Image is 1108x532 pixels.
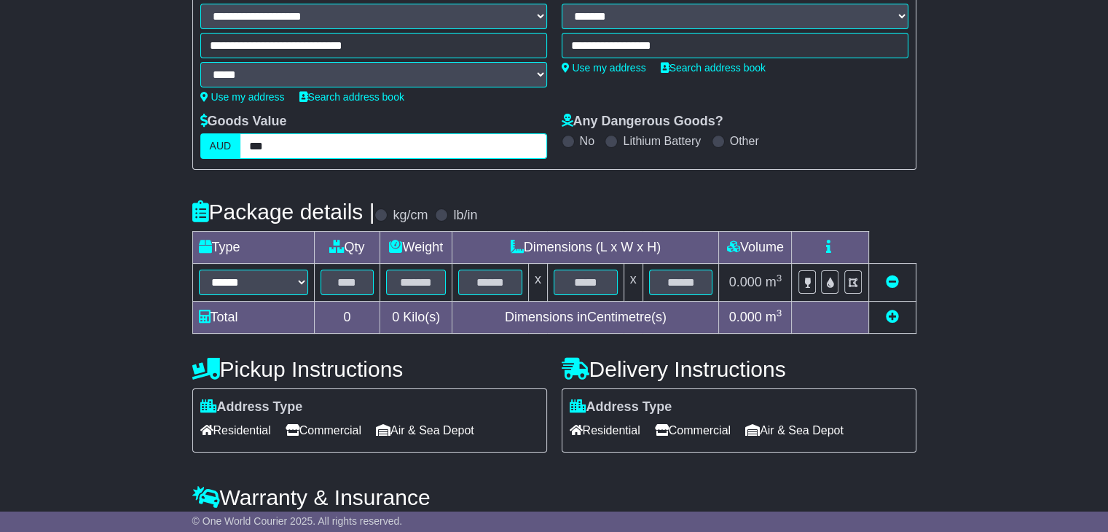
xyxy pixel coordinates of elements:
label: Other [730,134,759,148]
span: © One World Courier 2025. All rights reserved. [192,515,403,527]
sup: 3 [777,308,782,318]
label: Goods Value [200,114,287,130]
h4: Warranty & Insurance [192,485,916,509]
label: AUD [200,133,241,159]
h4: Pickup Instructions [192,357,547,381]
td: Type [192,232,314,264]
td: Dimensions (L x W x H) [452,232,719,264]
sup: 3 [777,273,782,283]
label: kg/cm [393,208,428,224]
label: lb/in [453,208,477,224]
a: Add new item [886,310,899,324]
span: 0.000 [729,275,762,289]
td: Kilo(s) [380,302,452,334]
td: 0 [314,302,380,334]
label: Address Type [570,399,672,415]
td: Weight [380,232,452,264]
span: Commercial [655,419,731,442]
span: Residential [570,419,640,442]
span: m [766,275,782,289]
span: Commercial [286,419,361,442]
a: Search address book [299,91,404,103]
td: x [528,264,547,302]
a: Use my address [200,91,285,103]
label: No [580,134,594,148]
h4: Package details | [192,200,375,224]
span: Air & Sea Depot [745,419,844,442]
span: m [766,310,782,324]
a: Search address book [661,62,766,74]
td: Volume [719,232,792,264]
h4: Delivery Instructions [562,357,916,381]
span: Air & Sea Depot [376,419,474,442]
span: Residential [200,419,271,442]
a: Remove this item [886,275,899,289]
label: Lithium Battery [623,134,701,148]
td: Total [192,302,314,334]
td: Qty [314,232,380,264]
td: x [624,264,643,302]
label: Address Type [200,399,303,415]
span: 0 [392,310,399,324]
span: 0.000 [729,310,762,324]
td: Dimensions in Centimetre(s) [452,302,719,334]
a: Use my address [562,62,646,74]
label: Any Dangerous Goods? [562,114,723,130]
